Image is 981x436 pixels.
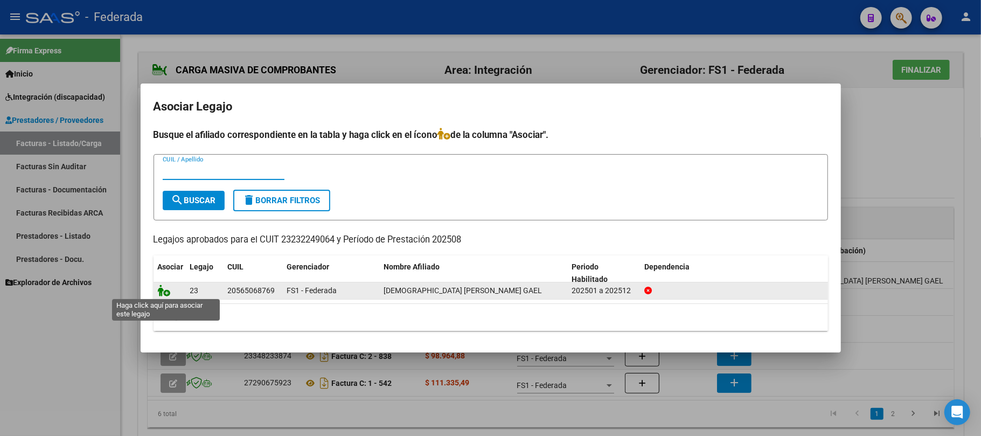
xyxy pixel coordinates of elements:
datatable-header-cell: Legajo [186,255,224,291]
span: Gerenciador [287,262,330,271]
h4: Busque el afiliado correspondiente en la tabla y haga click en el ícono de la columna "Asociar". [154,128,828,142]
mat-icon: delete [243,193,256,206]
span: 23 [190,286,199,295]
div: 1 registros [154,304,828,331]
mat-icon: search [171,193,184,206]
datatable-header-cell: Nombre Afiliado [380,255,568,291]
span: Nombre Afiliado [384,262,440,271]
span: Dependencia [644,262,690,271]
span: BRITO VELIZ MAXIMO GAEL [384,286,542,295]
span: Buscar [171,196,216,205]
datatable-header-cell: Gerenciador [283,255,380,291]
button: Borrar Filtros [233,190,330,211]
button: Buscar [163,191,225,210]
span: Asociar [158,262,184,271]
span: CUIL [228,262,244,271]
span: FS1 - Federada [287,286,337,295]
datatable-header-cell: Dependencia [640,255,828,291]
div: 202501 a 202512 [572,285,636,297]
h2: Asociar Legajo [154,96,828,117]
p: Legajos aprobados para el CUIT 23232249064 y Período de Prestación 202508 [154,233,828,247]
span: Periodo Habilitado [572,262,608,283]
datatable-header-cell: CUIL [224,255,283,291]
div: 20565068769 [228,285,275,297]
datatable-header-cell: Asociar [154,255,186,291]
div: Open Intercom Messenger [944,399,970,425]
span: Borrar Filtros [243,196,321,205]
datatable-header-cell: Periodo Habilitado [567,255,640,291]
span: Legajo [190,262,214,271]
